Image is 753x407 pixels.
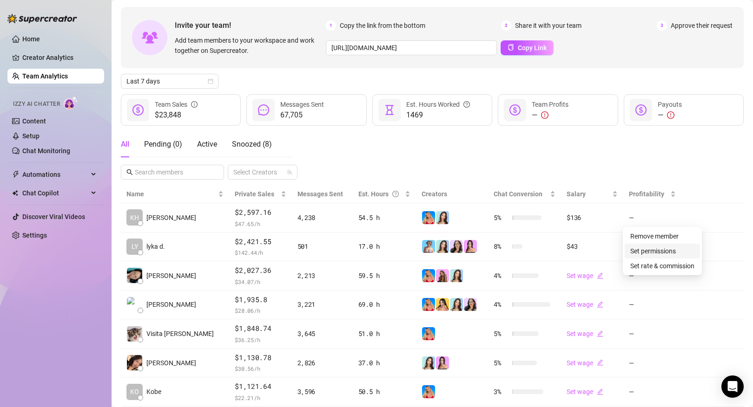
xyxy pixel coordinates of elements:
td: — [623,319,681,349]
div: — [658,110,682,121]
td: — [623,291,681,320]
span: info-circle [191,99,198,110]
span: Copy Link [518,44,547,52]
span: lyka d. [146,241,165,252]
span: $ 28.06 /h [235,306,286,315]
div: 54.5 h [358,213,410,223]
span: dollar-circle [509,104,521,116]
span: Payouts [658,101,682,108]
div: 3,221 [297,299,347,310]
span: 5 % [494,329,509,339]
span: Share it with your team [515,20,581,31]
button: Copy Link [501,40,554,55]
img: Amelia [450,269,463,282]
span: $2,027.36 [235,265,286,276]
div: $43 [567,241,618,252]
span: 1469 [406,110,470,121]
span: search [126,169,133,175]
div: 37.0 h [358,358,410,368]
span: $ 47.65 /h [235,219,286,228]
span: Approve their request [671,20,733,31]
span: Copy the link from the bottom [340,20,425,31]
span: $ 34.07 /h [235,277,286,286]
span: Chat Conversion [494,190,542,198]
span: exclamation-circle [541,111,548,119]
span: message [258,104,269,116]
span: 5 % [494,358,509,368]
span: $1,121.64 [235,381,286,392]
span: Last 7 days [126,74,213,88]
span: Private Sales [235,190,274,198]
span: Visita [PERSON_NAME] [146,329,214,339]
img: Amelia [436,240,449,253]
span: calendar [208,78,213,84]
span: 67,705 [280,110,324,121]
div: 2,826 [297,358,347,368]
span: $ 22.21 /h [235,393,286,402]
span: KO [130,387,139,397]
img: AI Chatter [64,96,78,110]
img: Paul James Sori… [127,297,142,312]
span: KH [130,213,139,223]
a: Settings [22,232,47,239]
span: Snoozed ( 8 ) [232,140,272,149]
a: Set permissions [630,247,676,255]
span: Kobe [146,387,161,397]
span: $1,130.78 [235,352,286,363]
div: — [532,110,568,121]
img: logo-BBDzfeDw.svg [7,14,77,23]
div: 2,213 [297,271,347,281]
img: Sami [464,298,477,311]
span: Izzy AI Chatter [13,100,60,109]
td: — [623,349,681,378]
span: [PERSON_NAME] [146,299,196,310]
span: edit [597,330,603,337]
div: Est. Hours Worked [406,99,470,110]
a: Setup [22,132,40,140]
div: 51.0 h [358,329,410,339]
td: — [623,203,681,233]
span: 8 % [494,241,509,252]
span: 5 % [494,213,509,223]
a: Set wageedit [567,272,603,279]
span: question-circle [392,189,399,199]
img: Chat Copilot [12,190,18,196]
span: thunderbolt [12,171,20,178]
span: Automations [22,167,88,182]
span: $ 36.25 /h [235,335,286,344]
span: $23,848 [155,110,198,121]
a: Chat Monitoring [22,147,70,155]
div: 4,238 [297,213,347,223]
span: Name [126,189,216,199]
a: Discover Viral Videos [22,213,85,220]
span: $2,421.55 [235,236,286,247]
div: 59.5 h [358,271,410,281]
span: edit [597,301,603,308]
span: 4 % [494,299,509,310]
img: Amelia [422,356,435,369]
td: — [623,377,681,407]
span: exclamation-circle [667,111,674,119]
span: Profitability [629,190,664,198]
span: dollar-circle [132,104,144,116]
a: Creator Analytics [22,50,97,65]
div: 50.5 h [358,387,410,397]
a: Team Analytics [22,72,68,80]
span: Chat Copilot [22,186,88,200]
div: 17.0 h [358,241,410,252]
img: Amelia [436,211,449,224]
span: Active [197,140,217,149]
div: 69.0 h [358,299,410,310]
img: Ashley [422,385,435,398]
input: Search members [135,167,211,177]
img: Amelia [450,298,463,311]
span: $1,935.8 [235,294,286,305]
img: Ari [436,269,449,282]
span: $ 30.56 /h [235,364,286,373]
span: 1 [326,20,336,31]
div: 501 [297,241,347,252]
img: Jocelyn [436,298,449,311]
span: dollar-circle [635,104,647,116]
span: 4 % [494,271,509,281]
span: copy [508,44,514,51]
